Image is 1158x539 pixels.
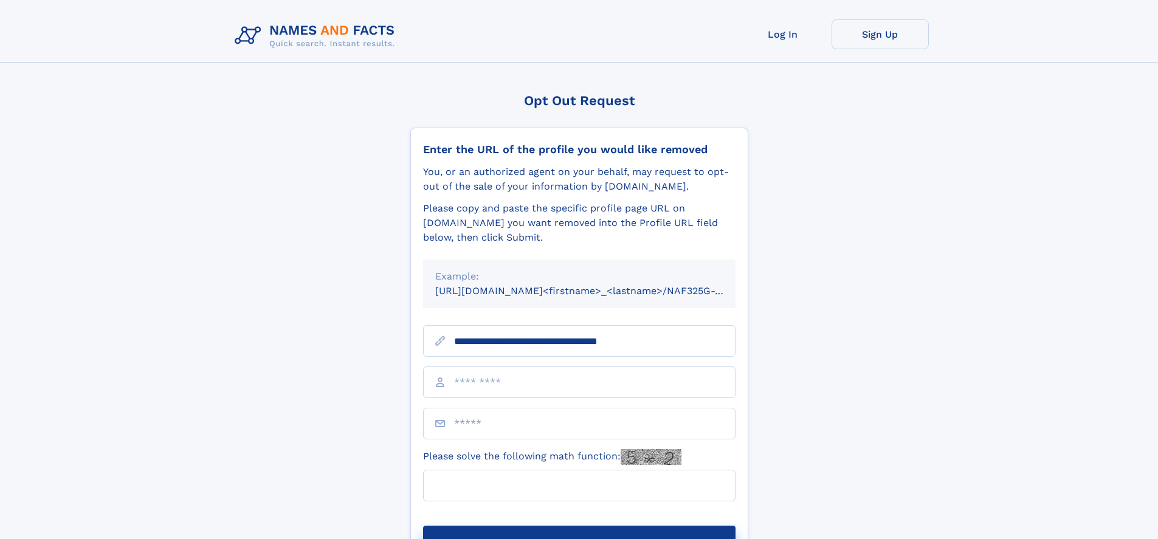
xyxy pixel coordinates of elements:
div: Enter the URL of the profile you would like removed [423,143,736,156]
a: Sign Up [832,19,929,49]
small: [URL][DOMAIN_NAME]<firstname>_<lastname>/NAF325G-xxxxxxxx [435,285,759,297]
img: Logo Names and Facts [230,19,405,52]
label: Please solve the following math function: [423,449,681,465]
div: Opt Out Request [410,93,748,108]
div: Example: [435,269,723,284]
div: You, or an authorized agent on your behalf, may request to opt-out of the sale of your informatio... [423,165,736,194]
a: Log In [734,19,832,49]
div: Please copy and paste the specific profile page URL on [DOMAIN_NAME] you want removed into the Pr... [423,201,736,245]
